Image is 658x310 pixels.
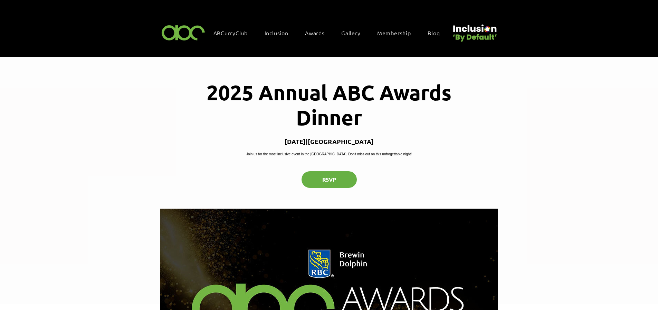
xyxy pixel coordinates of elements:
[261,26,299,40] div: Inclusion
[308,137,374,145] p: [GEOGRAPHIC_DATA]
[302,171,357,188] button: RSVP
[424,26,450,40] a: Blog
[160,22,207,43] img: ABC-Logo-Blank-Background-01-01-2.png
[285,137,306,145] p: [DATE]
[210,26,450,40] nav: Site
[246,152,412,157] p: Join us for the most inclusive event in the [GEOGRAPHIC_DATA]. Don't miss out on this unforgettab...
[338,26,371,40] a: Gallery
[183,80,475,129] h1: 2025 Annual ABC Awards Dinner
[265,29,288,37] span: Inclusion
[305,29,325,37] span: Awards
[306,137,308,145] span: |
[341,29,361,37] span: Gallery
[450,19,498,43] img: Untitled design (22).png
[213,29,248,37] span: ABCurryClub
[374,26,421,40] a: Membership
[210,26,258,40] a: ABCurryClub
[302,26,335,40] div: Awards
[428,29,440,37] span: Blog
[377,29,411,37] span: Membership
